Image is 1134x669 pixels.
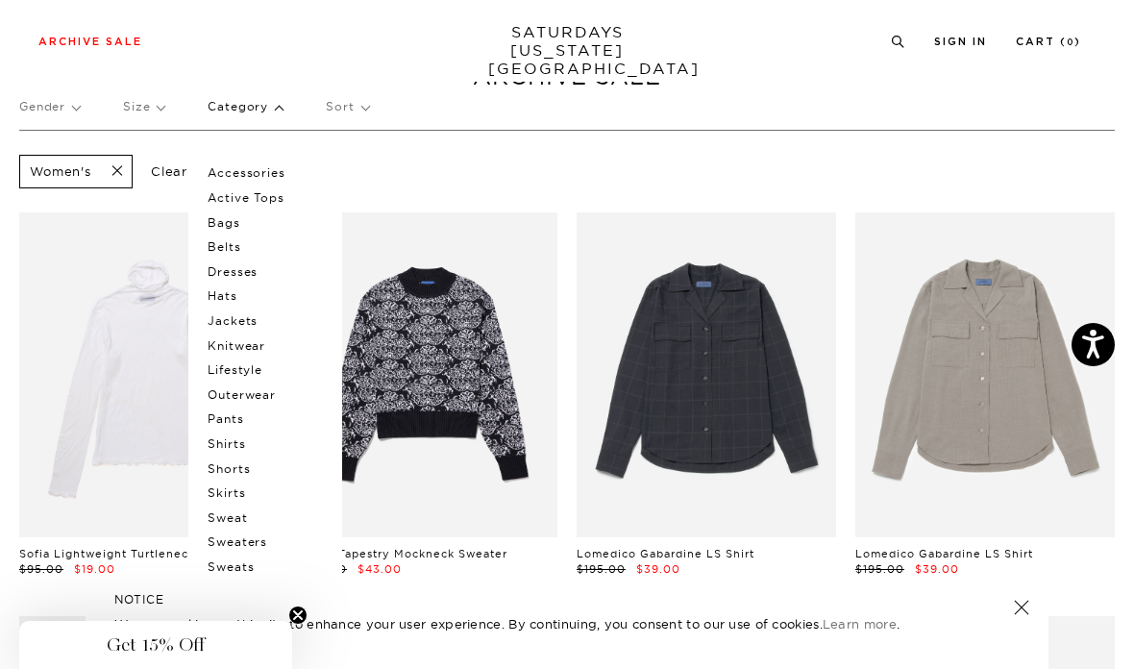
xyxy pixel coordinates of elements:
[934,37,987,47] a: Sign In
[208,383,323,408] p: Outerwear
[636,562,680,576] span: $39.00
[326,85,368,129] p: Sort
[208,432,323,457] p: Shirts
[123,85,164,129] p: Size
[577,547,754,560] a: Lomedico Gabardine LS Shirt
[208,85,283,129] p: Category
[208,407,323,432] p: Pants
[30,163,91,180] p: Women's
[488,23,647,78] a: SATURDAYS[US_STATE][GEOGRAPHIC_DATA]
[19,621,292,669] div: Get 15% OffClose teaser
[288,606,308,625] button: Close teaser
[855,547,1033,560] a: Lomedico Gabardine LS Shirt
[357,562,402,576] span: $43.00
[208,284,323,309] p: Hats
[19,85,80,129] p: Gender
[142,155,241,188] p: Clear All
[19,547,221,560] a: Sofia Lightweight Turtleneck Top
[208,506,323,531] p: Sweat
[208,457,323,482] p: Shorts
[298,547,507,560] a: Varick Tapestry Mockneck Sweater
[107,633,205,657] span: Get 15% Off
[74,562,115,576] span: $19.00
[1067,38,1074,47] small: 0
[208,555,323,580] p: Sweats
[823,616,897,632] a: Learn more
[208,358,323,383] p: Lifestyle
[208,186,323,211] p: Active Tops
[208,309,323,334] p: Jackets
[1016,37,1081,47] a: Cart (0)
[114,614,951,633] p: We use cookies on this site to enhance your user experience. By continuing, you consent to our us...
[38,37,142,47] a: Archive Sale
[208,260,323,285] p: Dresses
[855,562,904,576] span: $195.00
[19,562,63,576] span: $95.00
[208,161,323,186] p: Accessories
[114,591,1020,608] h5: NOTICE
[208,235,323,260] p: Belts
[208,334,323,359] p: Knitwear
[577,562,626,576] span: $195.00
[208,530,323,555] p: Sweaters
[915,562,959,576] span: $39.00
[208,211,323,235] p: Bags
[208,481,323,506] p: Skirts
